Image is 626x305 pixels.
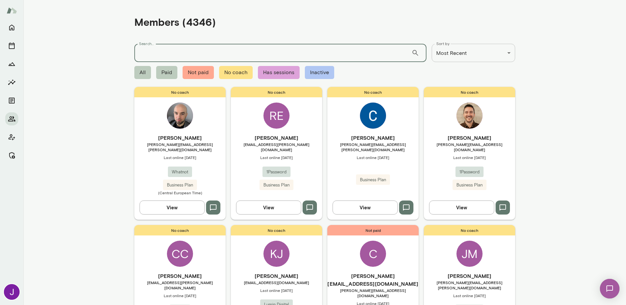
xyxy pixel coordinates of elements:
button: View [140,201,205,214]
span: 1Password [455,169,484,175]
button: Client app [5,131,18,144]
button: View [236,201,301,214]
button: Insights [5,76,18,89]
span: [EMAIL_ADDRESS][PERSON_NAME][DOMAIN_NAME] [231,142,322,152]
label: Sort by [436,41,450,46]
span: Business Plan [356,177,390,183]
span: All [134,66,151,79]
h6: [PERSON_NAME] [231,272,322,280]
h6: [PERSON_NAME] [134,134,226,142]
span: No coach [424,87,515,97]
h6: [PERSON_NAME] [424,272,515,280]
span: Last online [DATE] [231,155,322,160]
span: [EMAIL_ADDRESS][DOMAIN_NAME] [231,280,322,285]
span: No coach [424,225,515,235]
span: No coach [134,87,226,97]
span: [EMAIL_ADDRESS][PERSON_NAME][DOMAIN_NAME] [134,280,226,290]
span: (Central European Time) [134,190,226,195]
img: Karol Gil [167,103,193,129]
span: No coach [134,225,226,235]
span: Has sessions [258,66,300,79]
span: [PERSON_NAME][EMAIL_ADDRESS][DOMAIN_NAME] [424,142,515,152]
span: [PERSON_NAME][EMAIL_ADDRESS][PERSON_NAME][DOMAIN_NAME] [424,280,515,290]
div: Most Recent [432,44,515,62]
button: Manage [5,149,18,162]
button: Members [5,112,18,125]
h6: [PERSON_NAME] [231,134,322,142]
div: RE [263,103,290,129]
h6: [PERSON_NAME] [134,272,226,280]
span: Business Plan [163,182,197,188]
span: [PERSON_NAME][EMAIL_ADDRESS][DOMAIN_NAME] [327,288,419,298]
button: Home [5,21,18,34]
span: Paid [156,66,177,79]
div: C [360,241,386,267]
img: Steve O'Connor [456,103,483,129]
div: JM [456,241,483,267]
button: View [333,201,398,214]
span: No coach [219,66,253,79]
span: Last online [DATE] [424,293,515,298]
span: Business Plan [260,182,293,188]
span: Last online [DATE] [231,288,322,293]
span: Whatnot [168,169,192,175]
span: Last online [DATE] [424,155,515,160]
img: Carolyn Frey [360,103,386,129]
div: KJ [263,241,290,267]
span: [PERSON_NAME][EMAIL_ADDRESS][PERSON_NAME][DOMAIN_NAME] [327,142,419,152]
span: Inactive [305,66,334,79]
button: Documents [5,94,18,107]
h6: [PERSON_NAME] [424,134,515,142]
span: Business Plan [453,182,486,188]
label: Search... [139,41,154,46]
span: 1Password [262,169,291,175]
button: Sessions [5,39,18,52]
h6: [PERSON_NAME] [327,134,419,142]
h4: Members (4346) [134,16,216,28]
span: Last online [DATE] [134,155,226,160]
span: [PERSON_NAME][EMAIL_ADDRESS][PERSON_NAME][DOMAIN_NAME] [134,142,226,152]
span: No coach [327,87,419,97]
img: Jocelyn Grodin [4,284,20,300]
span: Not paid [327,225,419,235]
span: Last online [DATE] [327,155,419,160]
button: View [429,201,494,214]
img: Mento [7,4,17,17]
div: CC [167,241,193,267]
h6: [PERSON_NAME][EMAIL_ADDRESS][DOMAIN_NAME] [327,272,419,288]
span: No coach [231,87,322,97]
button: Growth Plan [5,57,18,71]
span: Last online [DATE] [134,293,226,298]
span: Not paid [183,66,214,79]
span: No coach [231,225,322,235]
